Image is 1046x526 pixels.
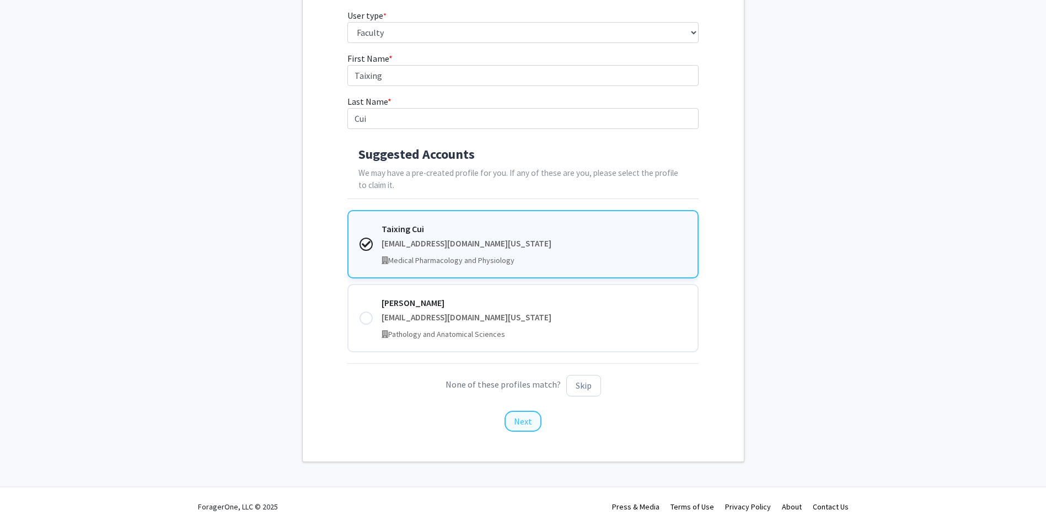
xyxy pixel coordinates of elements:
[358,167,688,192] p: We may have a pre-created profile for you. If any of these are you, please select the profile to ...
[382,312,686,324] div: [EMAIL_ADDRESS][DOMAIN_NAME][US_STATE]
[198,487,278,526] div: ForagerOne, LLC © 2025
[347,9,387,22] label: User type
[612,502,659,512] a: Press & Media
[670,502,714,512] a: Terms of Use
[725,502,771,512] a: Privacy Policy
[8,476,47,518] iframe: Chat
[358,147,688,163] h4: Suggested Accounts
[347,96,388,107] span: Last Name
[388,329,505,339] span: Pathology and Anatomical Sciences
[347,53,389,64] span: First Name
[382,222,686,235] div: Taixing Cui
[382,296,686,309] div: [PERSON_NAME]
[566,375,601,396] button: Skip
[505,411,541,432] button: Next
[813,502,849,512] a: Contact Us
[347,375,699,396] p: None of these profiles match?
[388,255,514,265] span: Medical Pharmacology and Physiology
[782,502,802,512] a: About
[382,238,686,250] div: [EMAIL_ADDRESS][DOMAIN_NAME][US_STATE]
